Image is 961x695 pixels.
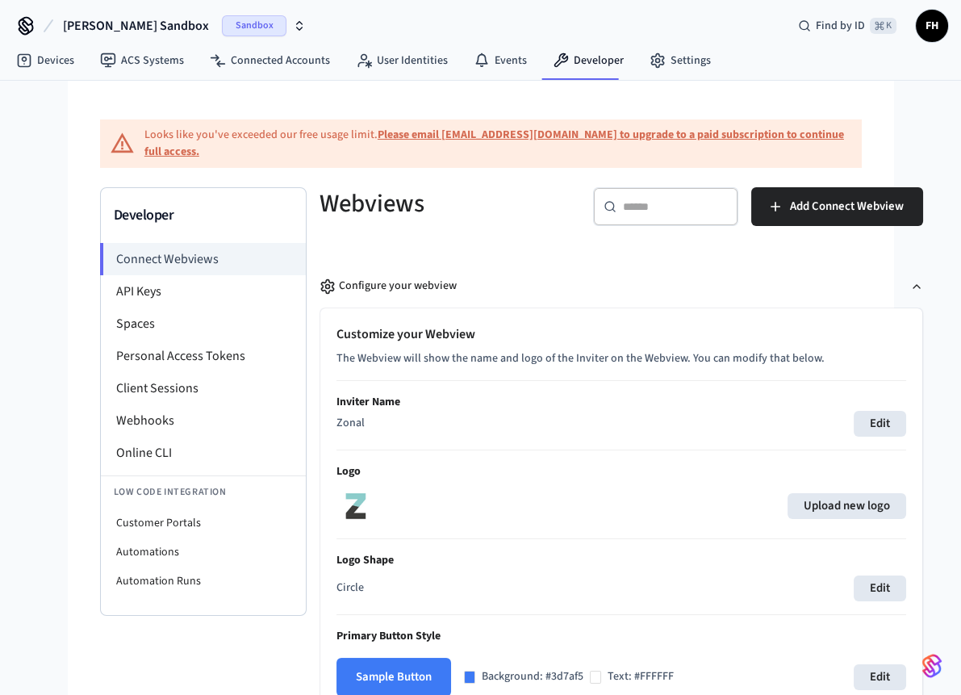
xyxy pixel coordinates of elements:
[336,394,906,411] p: Inviter Name
[87,46,197,75] a: ACS Systems
[100,243,306,275] li: Connect Webviews
[101,437,306,469] li: Online CLI
[101,567,306,596] li: Automation Runs
[790,196,904,217] span: Add Connect Webview
[854,576,906,601] button: Edit
[870,18,896,34] span: ⌘ K
[336,580,364,597] p: Circle
[336,487,375,525] img: Zonal logo
[336,324,906,344] h2: Customize your Webview
[816,18,865,34] span: Find by ID
[751,187,923,226] button: Add Connect Webview
[854,664,906,690] button: Edit
[917,11,946,40] span: FH
[101,340,306,372] li: Personal Access Tokens
[101,275,306,308] li: API Keys
[336,552,906,569] p: Logo Shape
[608,668,674,685] p: Text: #FFFFFF
[461,46,540,75] a: Events
[854,411,906,437] button: Edit
[336,415,365,432] p: Zonal
[320,265,923,308] button: Configure your webview
[101,308,306,340] li: Spaces
[540,46,637,75] a: Developer
[197,46,343,75] a: Connected Accounts
[101,509,306,538] li: Customer Portals
[101,372,306,404] li: Client Sessions
[144,127,844,160] a: Please email [EMAIL_ADDRESS][DOMAIN_NAME] to upgrade to a paid subscription to continue full access.
[114,204,293,227] h3: Developer
[482,668,583,685] p: Background: #3d7af5
[922,653,942,679] img: SeamLogoGradient.69752ec5.svg
[785,11,909,40] div: Find by ID⌘ K
[916,10,948,42] button: FH
[343,46,461,75] a: User Identities
[101,404,306,437] li: Webhooks
[336,628,906,645] p: Primary Button Style
[101,538,306,567] li: Automations
[63,16,209,36] span: [PERSON_NAME] Sandbox
[637,46,724,75] a: Settings
[320,278,457,295] div: Configure your webview
[222,15,286,36] span: Sandbox
[3,46,87,75] a: Devices
[336,463,906,480] p: Logo
[788,493,906,519] label: Upload new logo
[101,475,306,509] li: Low Code Integration
[320,187,574,220] h5: Webviews
[336,350,906,367] p: The Webview will show the name and logo of the Inviter on the Webview. You can modify that below.
[144,127,862,161] div: Looks like you've exceeded our free usage limit.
